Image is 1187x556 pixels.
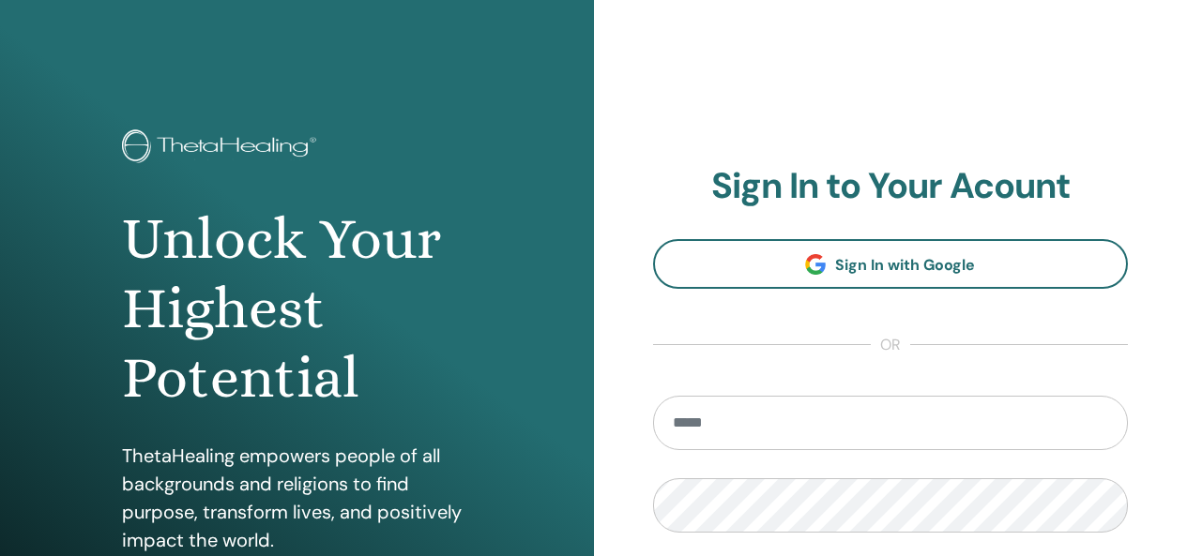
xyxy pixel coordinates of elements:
h1: Unlock Your Highest Potential [122,204,471,413]
span: Sign In with Google [835,255,975,275]
h2: Sign In to Your Acount [653,165,1129,208]
span: or [871,334,910,356]
a: Sign In with Google [653,239,1129,289]
p: ThetaHealing empowers people of all backgrounds and religions to find purpose, transform lives, a... [122,442,471,554]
